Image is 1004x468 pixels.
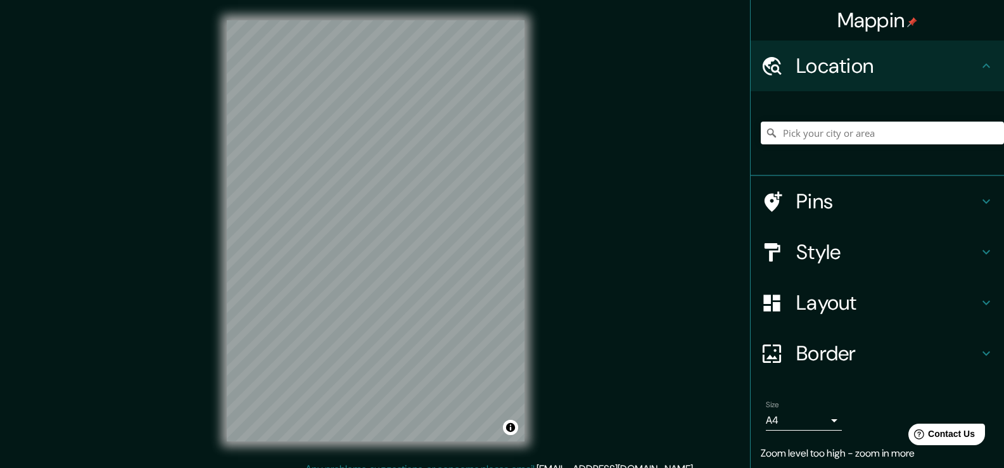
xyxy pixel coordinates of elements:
[837,8,918,33] h4: Mappin
[796,53,979,79] h4: Location
[766,410,842,431] div: A4
[227,20,524,441] canvas: Map
[751,41,1004,91] div: Location
[907,17,917,27] img: pin-icon.png
[751,328,1004,379] div: Border
[891,419,990,454] iframe: Help widget launcher
[751,277,1004,328] div: Layout
[761,122,1004,144] input: Pick your city or area
[751,176,1004,227] div: Pins
[796,341,979,366] h4: Border
[796,239,979,265] h4: Style
[796,189,979,214] h4: Pins
[503,420,518,435] button: Toggle attribution
[761,446,994,461] p: Zoom level too high - zoom in more
[766,400,779,410] label: Size
[796,290,979,315] h4: Layout
[751,227,1004,277] div: Style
